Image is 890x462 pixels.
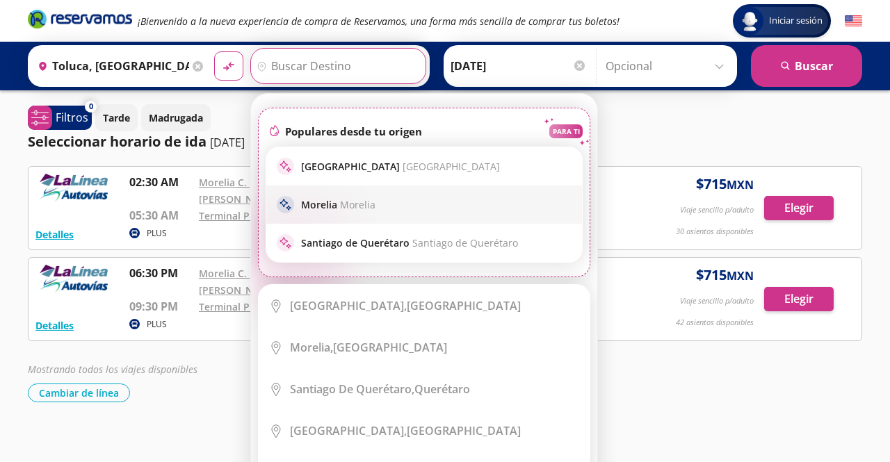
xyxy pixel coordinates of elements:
[290,381,414,397] b: Santiago de Querétaro,
[403,160,500,173] span: [GEOGRAPHIC_DATA]
[676,226,754,238] p: 30 asientos disponibles
[290,423,407,438] b: [GEOGRAPHIC_DATA],
[95,104,138,131] button: Tarde
[138,15,620,28] em: ¡Bienvenido a la nueva experiencia de compra de Reservamos, una forma más sencilla de comprar tus...
[290,340,333,355] b: Morelia,
[290,423,521,438] div: [GEOGRAPHIC_DATA]
[147,318,167,331] p: PLUS
[553,126,580,136] p: PARA TI
[32,49,189,83] input: Buscar Origen
[56,109,88,126] p: Filtros
[301,160,500,173] p: [GEOGRAPHIC_DATA]
[141,104,211,131] button: Madrugada
[845,13,862,30] button: English
[103,110,130,125] p: Tarde
[412,236,518,249] span: Santiago de Querétaro
[28,131,207,152] p: Seleccionar horario de ida
[35,265,112,292] img: RESERVAMOS
[285,124,422,138] p: Populares desde tu origen
[35,174,112,201] img: RESERVAMOS
[35,227,74,242] button: Detalles
[340,198,375,211] span: Morelia
[696,265,754,286] span: $ 715
[301,236,518,249] p: Santiago de Querétaro
[210,134,245,151] p: [DATE]
[451,49,587,83] input: Elegir Fecha
[129,174,192,190] p: 02:30 AM
[199,209,291,222] a: Terminal Pri Toluca
[129,298,192,315] p: 09:30 PM
[290,298,407,313] b: [GEOGRAPHIC_DATA],
[251,49,422,83] input: Buscar Destino
[129,207,192,224] p: 05:30 AM
[680,204,754,216] p: Viaje sencillo p/adulto
[28,8,132,33] a: Brand Logo
[129,265,192,281] p: 06:30 PM
[199,300,291,313] a: Terminal Pri Toluca
[35,318,74,333] button: Detalles
[727,177,754,192] small: MXN
[301,198,375,211] p: Morelia
[727,268,754,283] small: MXN
[199,176,328,206] a: Morelia C. [PERSON_NAME] [PERSON_NAME]
[764,287,834,311] button: Elegir
[606,49,730,83] input: Opcional
[290,381,470,397] div: Querétaro
[676,317,754,329] p: 42 asientos disponibles
[199,267,328,297] a: Morelia C. [PERSON_NAME] [PERSON_NAME]
[290,298,521,313] div: [GEOGRAPHIC_DATA]
[764,196,834,220] button: Elegir
[28,8,132,29] i: Brand Logo
[680,295,754,307] p: Viaje sencillo p/adulto
[290,340,447,355] div: [GEOGRAPHIC_DATA]
[28,106,92,130] button: 0Filtros
[696,174,754,195] span: $ 715
[751,45,862,87] button: Buscar
[149,110,203,125] p: Madrugada
[28,383,130,402] button: Cambiar de línea
[89,101,93,113] span: 0
[28,363,197,376] em: Mostrando todos los viajes disponibles
[763,14,828,28] span: Iniciar sesión
[147,227,167,240] p: PLUS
